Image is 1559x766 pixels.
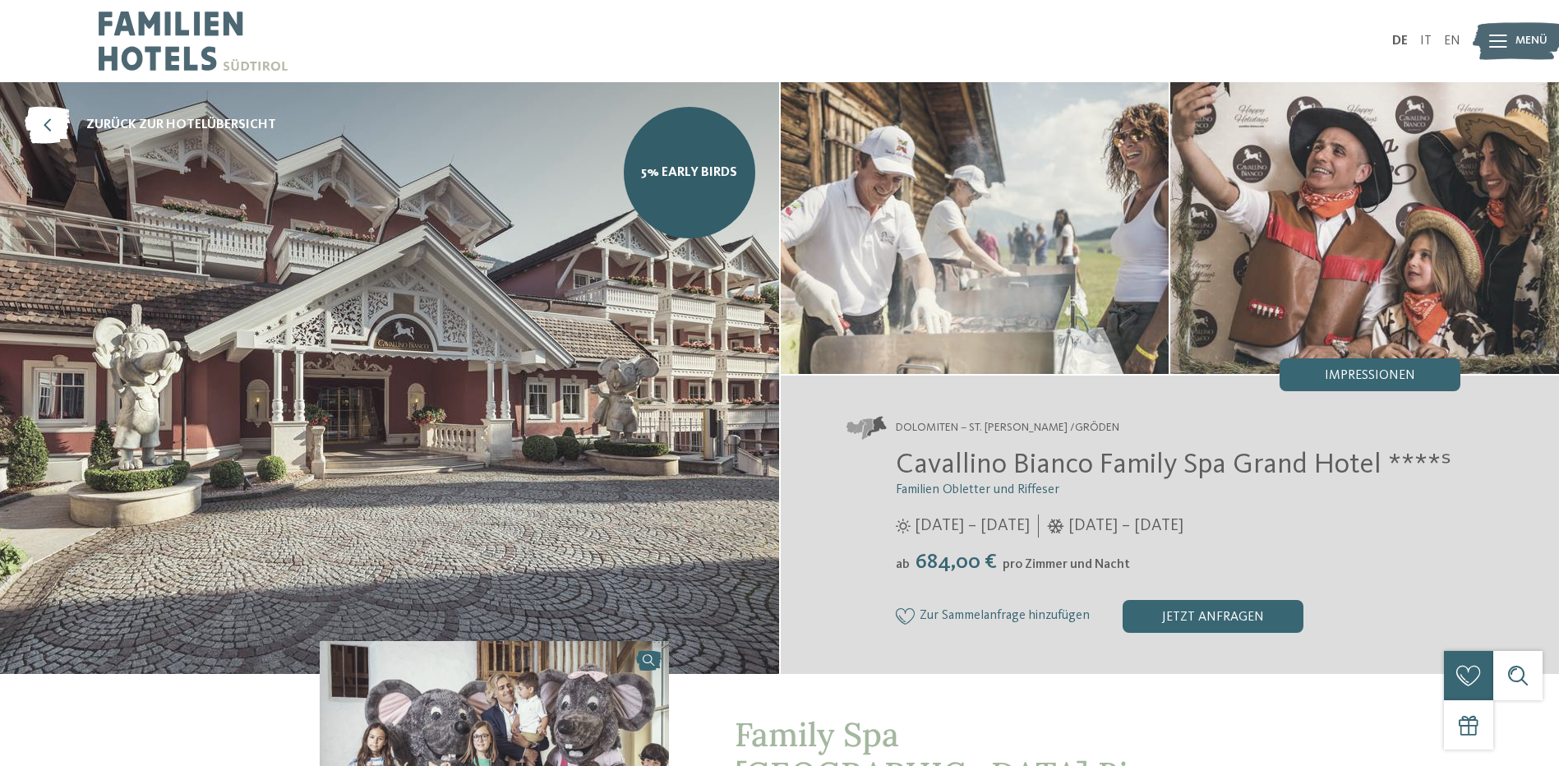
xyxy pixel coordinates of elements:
[641,164,737,182] span: 5% Early Birds
[915,515,1030,538] span: [DATE] – [DATE]
[1003,558,1130,571] span: pro Zimmer und Nacht
[86,116,276,134] span: zurück zur Hotelübersicht
[25,107,276,144] a: zurück zur Hotelübersicht
[1123,600,1303,633] div: jetzt anfragen
[1068,515,1183,538] span: [DATE] – [DATE]
[1420,35,1432,48] a: IT
[896,519,911,533] i: Öffnungszeiten im Sommer
[911,551,1001,573] span: 684,00 €
[896,450,1451,479] span: Cavallino Bianco Family Spa Grand Hotel ****ˢ
[896,483,1059,496] span: Familien Obletter und Riffeser
[1392,35,1408,48] a: DE
[624,107,755,238] a: 5% Early Birds
[1047,519,1064,533] i: Öffnungszeiten im Winter
[896,420,1119,436] span: Dolomiten – St. [PERSON_NAME] /Gröden
[781,82,1169,374] img: Im Familienhotel in St. Ulrich in Gröden wunschlos glücklich
[1170,82,1559,374] img: Im Familienhotel in St. Ulrich in Gröden wunschlos glücklich
[896,558,910,571] span: ab
[1325,369,1415,382] span: Impressionen
[920,609,1090,624] span: Zur Sammelanfrage hinzufügen
[1444,35,1460,48] a: EN
[1515,33,1547,49] span: Menü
